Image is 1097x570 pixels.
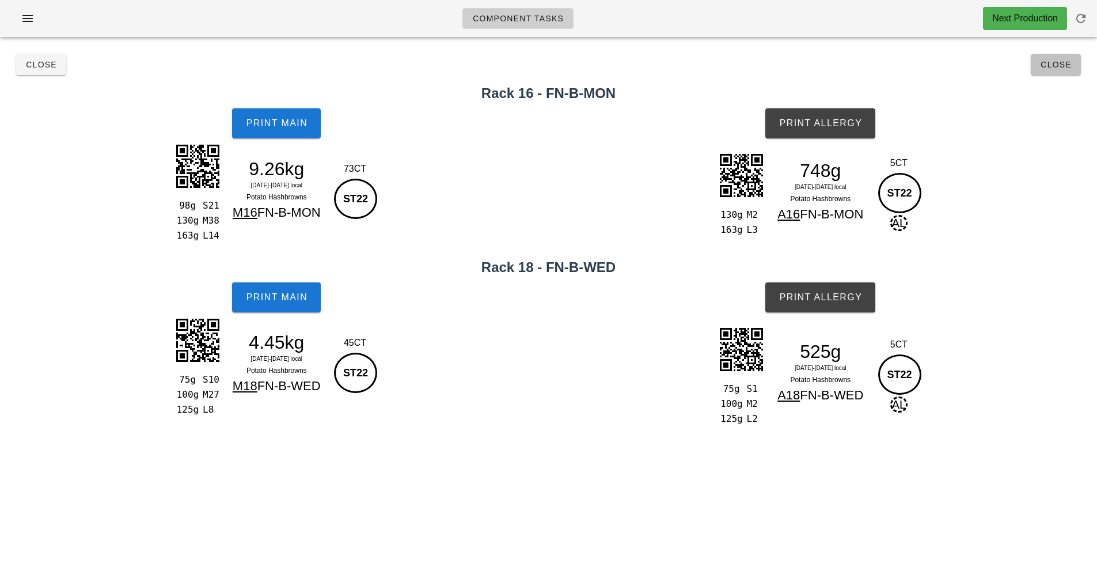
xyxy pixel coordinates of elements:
[226,334,327,351] div: 4.45kg
[718,397,742,412] div: 100g
[472,14,564,23] span: Component Tasks
[742,412,766,426] div: L2
[712,146,770,204] img: allkgkRg55KPiEoyhGQdWW+AFCqR8waBSbLxq1cnZJeQMeR8suuOi8RRGwsyf6KD3WWRl5AxZEFESGKJJE6AiL8mSmyBtKWkV...
[878,354,921,395] div: ST22
[718,382,742,397] div: 75g
[875,156,923,170] div: 5CT
[334,353,377,393] div: ST22
[174,387,198,402] div: 100g
[779,118,862,129] span: Print Allergy
[795,184,847,190] span: [DATE]-[DATE] local
[198,213,222,228] div: M38
[718,412,742,426] div: 125g
[7,257,1090,278] h2: Rack 18 - FN-B-WED
[226,365,327,376] div: Potato Hashbrowns
[169,311,226,369] img: hsT1kB8lQgQEAkkBJHbLbPEKBFTCYVmCpZk3vlZ0CBAAEirTQJkJVqg70CBIi00iRAVqoN9goQINJKkwBZqTbYK0CASCtNAmS...
[462,8,574,29] a: Component Tasks
[777,388,800,402] span: A18
[198,387,222,402] div: M27
[800,388,863,402] span: FN-B-WED
[257,379,321,393] span: FN-B-WED
[779,292,862,303] span: Print Allergy
[712,320,770,378] img: 4Zs+CSNihgAAAABJRU5ErkJggg==
[878,173,921,213] div: ST22
[765,282,875,312] button: Print Allergy
[1040,60,1072,69] span: Close
[770,374,871,386] div: Potato Hashbrowns
[174,198,198,213] div: 98g
[742,222,766,237] div: L3
[174,402,198,417] div: 125g
[331,162,379,176] div: 73CT
[7,83,1090,104] h2: Rack 16 - FN-B-MON
[174,213,198,228] div: 130g
[718,222,742,237] div: 163g
[890,397,908,413] span: AL
[198,198,222,213] div: S21
[232,282,321,312] button: Print Main
[1031,54,1081,75] button: Close
[742,397,766,412] div: M2
[169,137,226,195] img: GfPxCCETksNd2aOLb5dMd3TEvqyJ+yqpGpIB8m9ErSlL9obhvxkkHjzRGVpO6kaICmG6U1JrwkR3R9YwdnUSIC8FjinqAXIAk...
[331,336,379,350] div: 45CT
[777,207,800,221] span: A16
[742,207,766,222] div: M2
[795,365,847,371] span: [DATE]-[DATE] local
[770,193,871,205] div: Potato Hashbrowns
[257,205,321,220] span: FN-B-MON
[198,372,222,387] div: S10
[174,372,198,387] div: 75g
[245,292,308,303] span: Print Main
[718,207,742,222] div: 130g
[226,191,327,203] div: Potato Hashbrowns
[245,118,308,129] span: Print Main
[770,162,871,179] div: 748g
[800,207,863,221] span: FN-B-MON
[198,402,222,417] div: L8
[250,356,302,362] span: [DATE]-[DATE] local
[765,108,875,138] button: Print Allergy
[174,228,198,243] div: 163g
[890,215,908,231] span: AL
[232,108,321,138] button: Print Main
[233,379,257,393] span: M18
[233,205,257,220] span: M16
[250,182,302,188] span: [DATE]-[DATE] local
[198,228,222,243] div: L14
[742,382,766,397] div: S1
[875,338,923,352] div: 5CT
[25,60,57,69] span: Close
[992,12,1058,25] div: Next Production
[770,343,871,360] div: 525g
[226,160,327,178] div: 9.26kg
[334,179,377,219] div: ST22
[16,54,66,75] button: Close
